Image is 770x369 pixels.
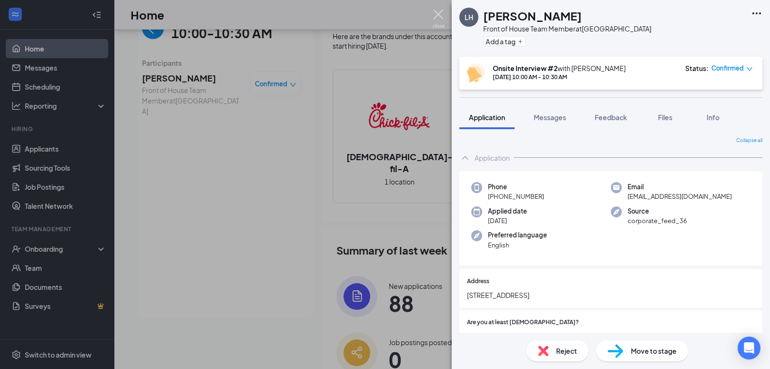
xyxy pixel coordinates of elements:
[488,182,544,192] span: Phone
[628,206,687,216] span: Source
[556,346,577,356] span: Reject
[475,153,510,163] div: Application
[483,8,582,24] h1: [PERSON_NAME]
[488,216,527,225] span: [DATE]
[488,240,547,250] span: English
[746,66,753,72] span: down
[488,192,544,201] span: [PHONE_NUMBER]
[467,277,489,286] span: Address
[483,36,526,46] button: PlusAdd a tag
[751,8,762,19] svg: Ellipses
[628,182,732,192] span: Email
[711,63,744,73] span: Confirmed
[628,216,687,225] span: corporate_feed_36
[483,24,651,33] div: Front of House Team Member at [GEOGRAPHIC_DATA]
[459,152,471,164] svg: ChevronUp
[493,63,626,73] div: with [PERSON_NAME]
[467,290,755,300] span: [STREET_ADDRESS]
[469,113,505,122] span: Application
[517,39,523,44] svg: Plus
[628,192,732,201] span: [EMAIL_ADDRESS][DOMAIN_NAME]
[493,73,626,81] div: [DATE] 10:00 AM - 10:30 AM
[465,12,473,22] div: LH
[738,337,760,359] div: Open Intercom Messenger
[477,331,489,341] span: Yes
[488,230,547,240] span: Preferred language
[658,113,672,122] span: Files
[595,113,627,122] span: Feedback
[685,63,709,73] div: Status :
[534,113,566,122] span: Messages
[631,346,677,356] span: Move to stage
[707,113,719,122] span: Info
[488,206,527,216] span: Applied date
[736,137,762,144] span: Collapse all
[467,318,579,327] span: Are you at least [DEMOGRAPHIC_DATA]?
[493,64,557,72] b: Onsite Interview #2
